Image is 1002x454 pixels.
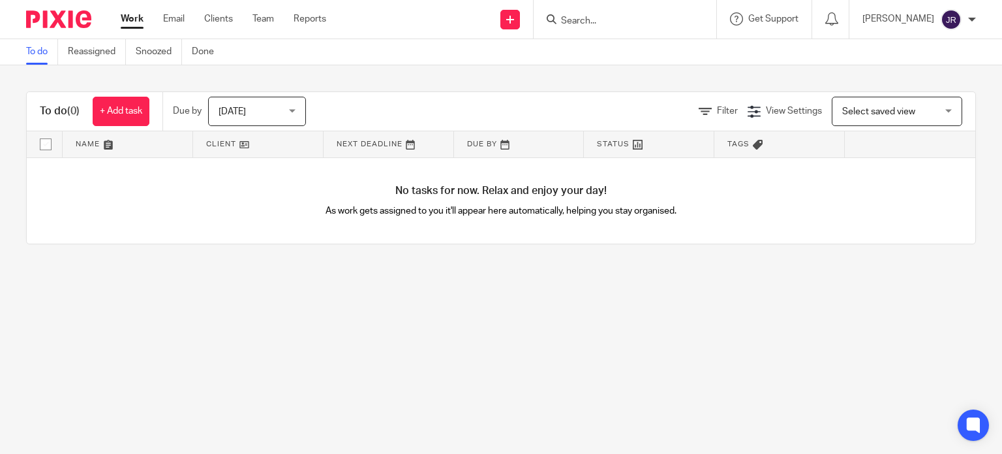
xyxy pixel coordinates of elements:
a: Snoozed [136,39,182,65]
span: Tags [727,140,750,148]
span: [DATE] [219,107,246,116]
span: (0) [67,106,80,116]
span: View Settings [766,106,822,116]
a: Email [163,12,185,25]
a: Clients [204,12,233,25]
h4: No tasks for now. Relax and enjoy your day! [27,184,975,198]
h1: To do [40,105,80,118]
a: Reports [294,12,326,25]
a: Done [192,39,224,65]
a: To do [26,39,58,65]
p: Due by [173,105,202,118]
a: Work [121,12,144,25]
img: svg%3E [941,9,962,30]
a: Reassigned [68,39,126,65]
p: As work gets assigned to you it'll appear here automatically, helping you stay organised. [264,204,738,218]
input: Search [560,16,677,27]
a: Team [252,12,274,25]
span: Select saved view [842,107,915,116]
p: [PERSON_NAME] [862,12,934,25]
img: Pixie [26,10,91,28]
a: + Add task [93,97,149,126]
span: Filter [717,106,738,116]
span: Get Support [748,14,798,24]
